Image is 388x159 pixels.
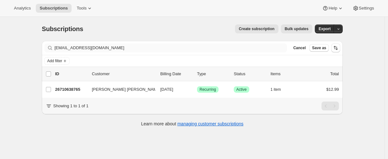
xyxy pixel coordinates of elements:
span: 1 item [270,87,281,92]
span: [DATE] [160,87,173,92]
span: Create subscription [239,26,275,31]
p: 26710638765 [55,86,87,93]
span: Subscriptions [40,6,68,11]
p: Customer [92,71,155,77]
button: Bulk updates [281,24,312,33]
button: Create subscription [235,24,278,33]
p: Total [330,71,339,77]
span: Bulk updates [285,26,308,31]
button: Export [315,24,334,33]
button: Tools [73,4,97,13]
span: [PERSON_NAME] [PERSON_NAME] [92,86,161,93]
span: Active [236,87,247,92]
span: Settings [359,6,374,11]
span: Help [328,6,337,11]
p: Billing Date [160,71,192,77]
input: Filter subscribers [54,43,287,52]
span: Save as [312,45,326,50]
p: Learn more about [141,121,244,127]
span: Tools [77,6,86,11]
span: Cancel [293,45,306,50]
button: Help [318,4,347,13]
button: Cancel [291,44,308,52]
button: Save as [309,44,329,52]
button: Subscriptions [36,4,72,13]
button: Settings [349,4,378,13]
button: [PERSON_NAME] [PERSON_NAME] [88,84,151,95]
span: $12.99 [326,87,339,92]
div: IDCustomerBilling DateTypeStatusItemsTotal [55,71,339,77]
span: Recurring [200,87,216,92]
div: Items [270,71,302,77]
span: Export [319,26,331,31]
nav: Pagination [321,102,339,110]
p: Showing 1 to 1 of 1 [53,103,88,109]
button: Analytics [10,4,35,13]
a: managing customer subscriptions [177,121,244,126]
button: Sort the results [331,43,340,52]
div: Type [197,71,229,77]
div: 26710638765[PERSON_NAME] [PERSON_NAME][DATE]SuccessRecurringSuccessActive1 item$12.99 [55,85,339,94]
span: Add filter [47,58,62,63]
p: Status [234,71,265,77]
button: 1 item [270,85,288,94]
span: Analytics [14,6,31,11]
p: ID [55,71,87,77]
button: Add filter [44,57,70,65]
span: Subscriptions [42,25,83,32]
